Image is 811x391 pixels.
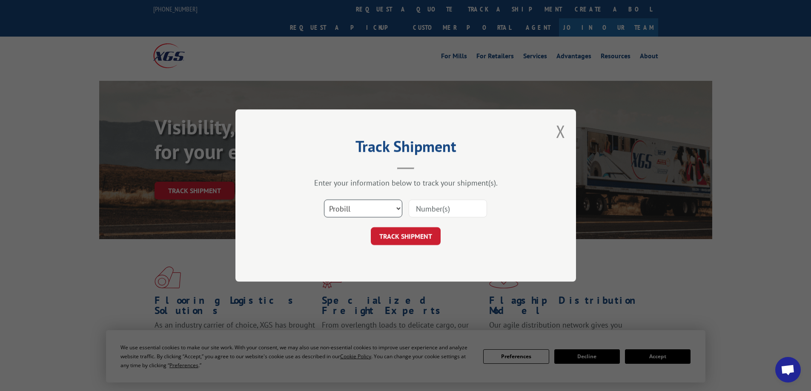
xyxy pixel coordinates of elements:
[409,200,487,217] input: Number(s)
[775,357,801,382] div: Open chat
[278,140,533,157] h2: Track Shipment
[556,120,565,143] button: Close modal
[278,178,533,188] div: Enter your information below to track your shipment(s).
[371,227,441,245] button: TRACK SHIPMENT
